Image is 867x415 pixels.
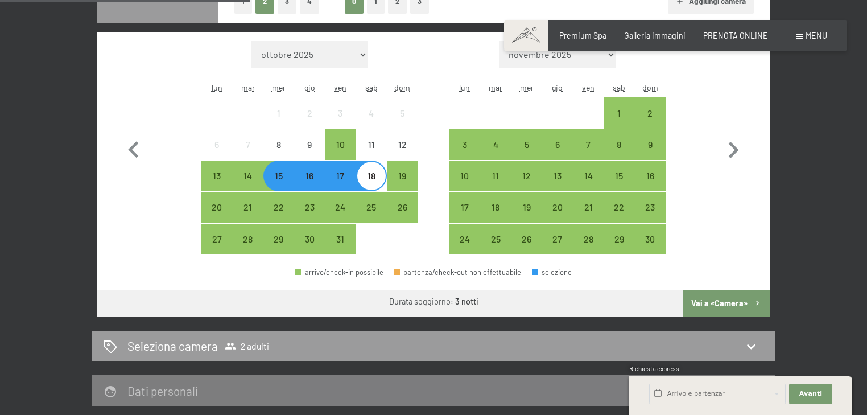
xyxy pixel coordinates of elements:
[203,171,231,200] div: 13
[295,235,324,263] div: 30
[326,171,354,200] div: 17
[388,109,416,137] div: 5
[573,224,604,254] div: arrivo/check-in possibile
[263,192,294,223] div: arrivo/check-in possibile
[294,129,325,160] div: Thu Oct 09 2025
[356,129,387,160] div: arrivo/check-in non effettuabile
[356,97,387,128] div: Sat Oct 04 2025
[512,171,540,200] div: 12
[387,129,418,160] div: arrivo/check-in non effettuabile
[511,161,542,191] div: arrivo/check-in possibile
[263,192,294,223] div: Wed Oct 22 2025
[481,140,510,169] div: 4
[357,140,386,169] div: 11
[635,97,666,128] div: Sun Nov 02 2025
[543,203,572,231] div: 20
[624,31,686,40] span: Galleria immagini
[388,140,416,169] div: 12
[642,83,658,92] abbr: domenica
[635,161,666,191] div: Sun Nov 16 2025
[295,203,324,231] div: 23
[604,129,634,160] div: Sat Nov 08 2025
[203,140,231,169] div: 6
[542,192,573,223] div: arrivo/check-in possibile
[388,171,416,200] div: 19
[387,192,418,223] div: arrivo/check-in possibile
[201,192,232,223] div: Mon Oct 20 2025
[605,109,633,137] div: 1
[449,161,480,191] div: arrivo/check-in possibile
[511,161,542,191] div: Wed Nov 12 2025
[604,224,634,254] div: Sat Nov 29 2025
[325,161,356,191] div: Fri Oct 17 2025
[233,171,262,200] div: 14
[573,161,604,191] div: arrivo/check-in possibile
[304,83,315,92] abbr: giovedì
[387,161,418,191] div: arrivo/check-in possibile
[449,192,480,223] div: Mon Nov 17 2025
[356,129,387,160] div: Sat Oct 11 2025
[232,161,263,191] div: Tue Oct 14 2025
[542,224,573,254] div: arrivo/check-in possibile
[543,235,572,263] div: 27
[635,224,666,254] div: arrivo/check-in possibile
[604,192,634,223] div: Sat Nov 22 2025
[636,140,664,169] div: 9
[573,129,604,160] div: Fri Nov 07 2025
[635,224,666,254] div: Sun Nov 30 2025
[263,224,294,254] div: Wed Oct 29 2025
[201,129,232,160] div: arrivo/check-in non effettuabile
[511,129,542,160] div: Wed Nov 05 2025
[559,31,606,40] span: Premium Spa
[449,224,480,254] div: arrivo/check-in possibile
[294,129,325,160] div: arrivo/check-in non effettuabile
[605,171,633,200] div: 15
[604,192,634,223] div: arrivo/check-in possibile
[388,203,416,231] div: 26
[512,235,540,263] div: 26
[325,161,356,191] div: arrivo/check-in non effettuabile
[325,192,356,223] div: arrivo/check-in possibile
[635,192,666,223] div: arrivo/check-in possibile
[582,83,594,92] abbr: venerdì
[605,235,633,263] div: 29
[326,235,354,263] div: 31
[552,83,563,92] abbr: giovedì
[356,192,387,223] div: Sat Oct 25 2025
[294,192,325,223] div: arrivo/check-in possibile
[629,365,679,372] span: Richiesta express
[480,161,511,191] div: arrivo/check-in possibile
[574,203,602,231] div: 21
[294,224,325,254] div: Thu Oct 30 2025
[480,224,511,254] div: arrivo/check-in possibile
[325,224,356,254] div: Fri Oct 31 2025
[357,203,386,231] div: 25
[232,192,263,223] div: arrivo/check-in possibile
[573,161,604,191] div: Fri Nov 14 2025
[613,83,625,92] abbr: sabato
[604,129,634,160] div: arrivo/check-in possibile
[489,83,502,92] abbr: martedì
[394,83,410,92] abbr: domenica
[480,129,511,160] div: arrivo/check-in possibile
[605,140,633,169] div: 8
[512,140,540,169] div: 5
[265,171,293,200] div: 15
[232,192,263,223] div: Tue Oct 21 2025
[542,192,573,223] div: Thu Nov 20 2025
[295,171,324,200] div: 16
[451,171,479,200] div: 10
[294,161,325,191] div: arrivo/check-in non effettuabile
[480,129,511,160] div: Tue Nov 04 2025
[604,224,634,254] div: arrivo/check-in possibile
[543,171,572,200] div: 13
[604,97,634,128] div: arrivo/check-in possibile
[356,97,387,128] div: arrivo/check-in non effettuabile
[451,140,479,169] div: 3
[511,192,542,223] div: Wed Nov 19 2025
[233,235,262,263] div: 28
[789,384,832,404] button: Avanti
[241,83,255,92] abbr: martedì
[636,203,664,231] div: 23
[294,224,325,254] div: arrivo/check-in possibile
